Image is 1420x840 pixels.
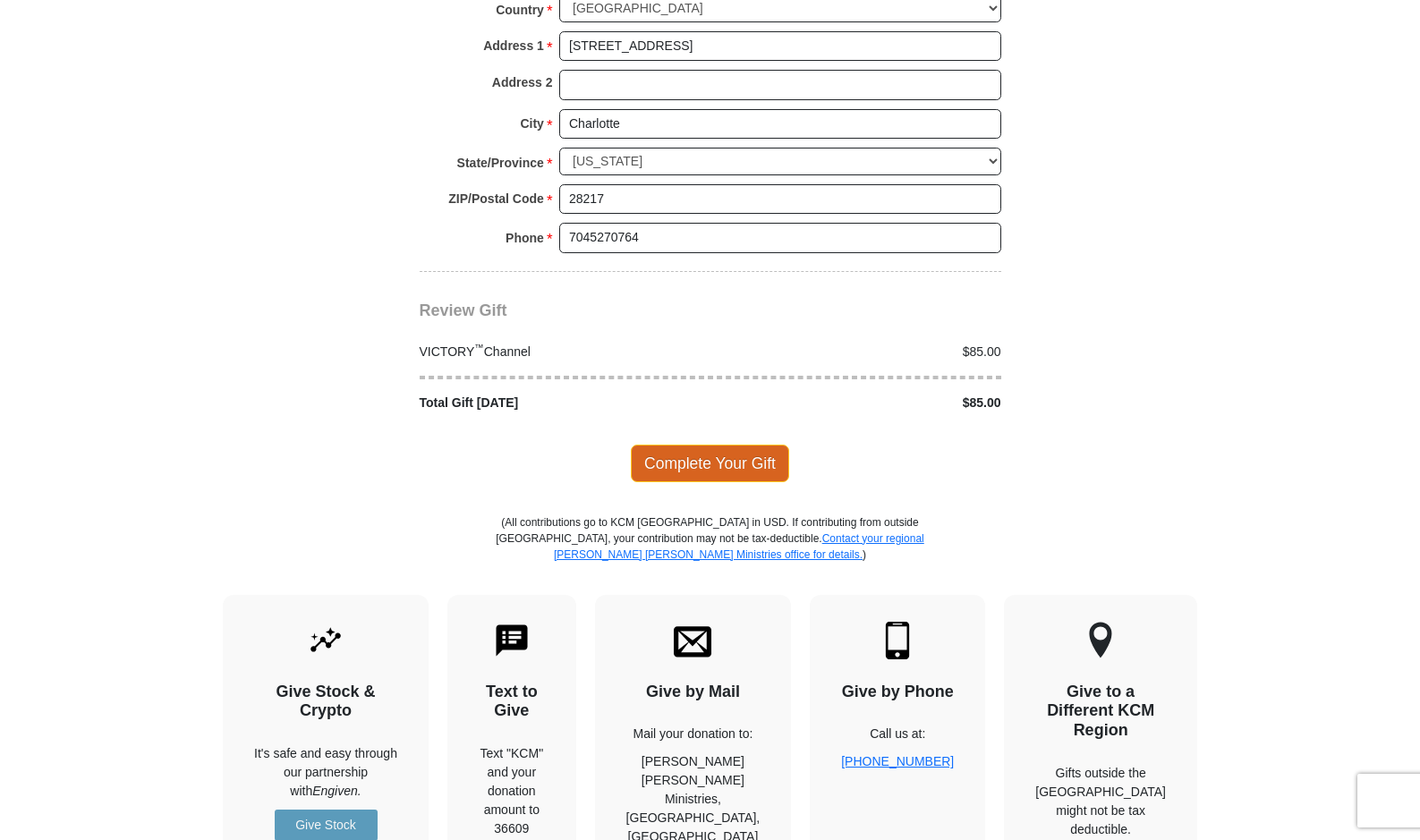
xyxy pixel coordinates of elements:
strong: Phone [506,225,544,250]
span: Complete Your Gift [631,445,789,482]
strong: Address 1 [483,33,544,58]
h4: Text to Give [479,683,545,721]
h4: Give by Mail [626,683,761,702]
p: Mail your donation to: [626,725,761,743]
div: Text "KCM" and your donation amount to 36609 [479,744,545,838]
strong: ZIP/Postal Code [448,186,544,211]
h4: Give by Phone [841,683,954,702]
img: mobile.svg [879,622,916,659]
a: [PHONE_NUMBER] [841,754,954,768]
div: $85.00 [710,343,1011,361]
strong: Address 2 [492,70,553,95]
div: VICTORY Channel [410,343,710,361]
strong: City [520,111,543,136]
h4: Give to a Different KCM Region [1035,683,1166,741]
sup: ™ [474,342,484,352]
p: It's safe and easy through our partnership with [254,744,397,801]
h4: Give Stock & Crypto [254,683,397,721]
i: Engiven. [312,784,361,798]
img: give-by-stock.svg [307,622,344,659]
p: Call us at: [841,725,954,743]
img: other-region [1088,622,1113,659]
p: Gifts outside the [GEOGRAPHIC_DATA] might not be tax deductible. [1035,764,1166,839]
img: envelope.svg [674,622,711,659]
div: $85.00 [710,394,1011,412]
img: text-to-give.svg [493,622,531,659]
strong: State/Province [457,150,544,175]
a: Contact your regional [PERSON_NAME] [PERSON_NAME] Ministries office for details. [554,532,924,561]
span: Review Gift [420,301,507,319]
p: (All contributions go to KCM [GEOGRAPHIC_DATA] in USD. If contributing from outside [GEOGRAPHIC_D... [496,514,925,595]
div: Total Gift [DATE] [410,394,710,412]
